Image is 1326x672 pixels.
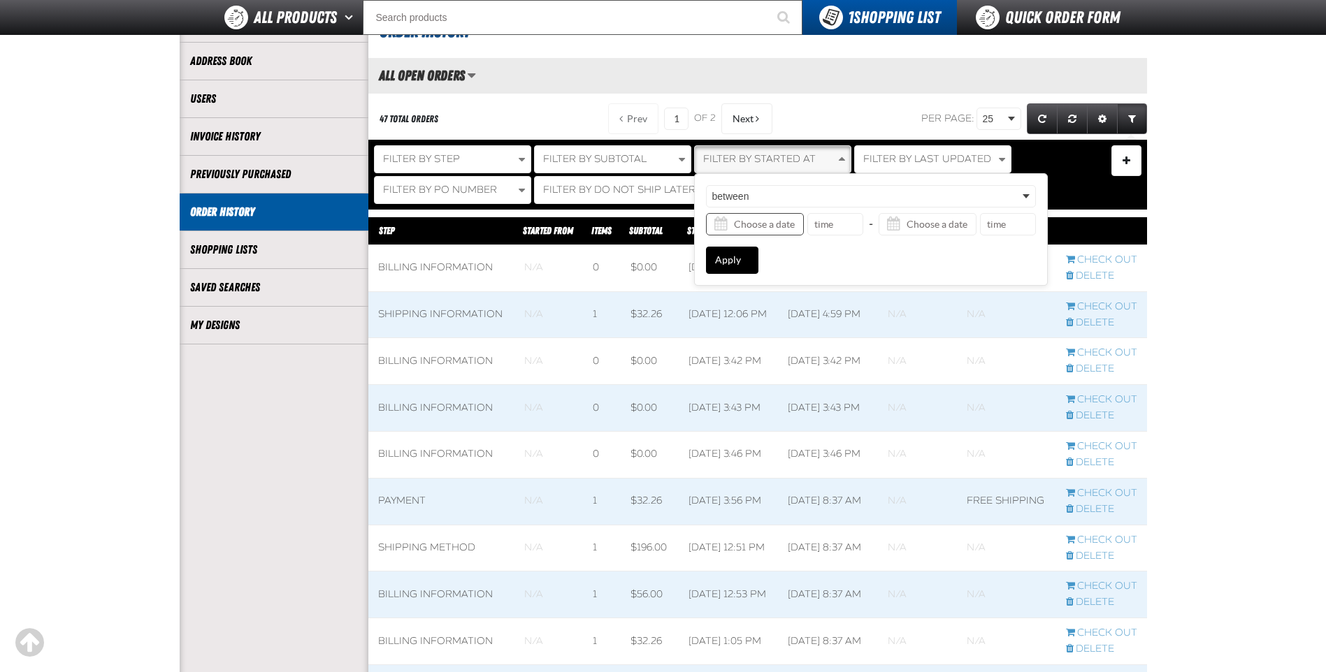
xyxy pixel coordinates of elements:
[514,618,583,665] td: Blank
[694,145,851,173] button: Filter By Started At
[591,225,612,236] span: Items
[712,189,1020,204] span: between
[190,166,358,182] a: Previously Purchased
[379,225,394,236] span: Step
[621,385,679,432] td: $0.00
[378,541,505,555] div: Shipping Method
[1111,145,1141,176] button: Expand or Collapse Filter Management drop-down
[983,112,1005,126] span: 25
[694,173,1048,286] div: Filter By Started At
[629,225,663,236] a: Subtotal
[1066,393,1137,407] a: Continue checkout started from
[1123,161,1130,164] span: Manage Filters
[706,213,804,235] input: Started At filter from date value
[878,571,957,618] td: Blank
[878,432,957,479] td: Blank
[583,478,621,525] td: 1
[374,145,531,173] button: Filter By Step
[679,244,779,291] td: [DATE] 12:04 PM
[778,618,878,665] td: [DATE] 8:37 AM
[583,244,621,291] td: 0
[957,571,1056,618] td: Blank
[778,571,878,618] td: [DATE] 8:37 AM
[878,618,957,665] td: Blank
[878,478,957,525] td: Blank
[190,279,358,295] a: Saved Searches
[778,338,878,385] td: [DATE] 3:42 PM
[378,308,505,321] div: Shipping Information
[1066,300,1137,314] a: Continue checkout started from
[679,338,779,385] td: [DATE] 3:42 PM
[957,525,1056,571] td: Blank
[514,291,583,338] td: Blank
[1066,346,1137,360] a: Continue checkout started from
[378,635,505,648] div: Billing Information
[583,432,621,479] td: 0
[878,525,957,571] td: Blank
[980,213,1036,235] input: Started At filter to time value
[14,627,45,658] div: Scroll to the top
[1066,643,1137,656] a: Delete checkout started from
[383,153,460,165] span: Filter By Step
[378,448,505,461] div: Billing Information
[957,385,1056,432] td: Blank
[621,618,679,665] td: $32.26
[778,525,878,571] td: [DATE] 8:37 AM
[514,525,583,571] td: Blank
[378,588,505,601] div: Billing Information
[778,291,878,338] td: [DATE] 4:59 PM
[1066,456,1137,469] a: Delete checkout started from
[534,176,744,204] button: Filter By Do Not Ship Later Than
[543,153,647,165] span: Filter By Subtotal
[679,618,779,665] td: [DATE] 1:05 PM
[854,145,1011,173] button: Filter By Last Updated
[514,432,583,479] td: Blank
[534,145,691,173] button: Filter By Subtotal
[583,338,621,385] td: 0
[467,64,476,87] button: Manage grid views. Current view is All Open Orders
[1087,103,1118,134] a: Expand or Collapse Grid Settings
[514,338,583,385] td: Blank
[374,176,531,204] button: Filter By PO Number
[523,225,573,236] span: Started From
[703,153,816,165] span: Filter By Started At
[879,213,977,235] input: Started At filter to date value
[621,338,679,385] td: $0.00
[957,338,1056,385] td: Blank
[878,385,957,432] td: Blank
[706,247,758,274] button: Apply Filter By Started At
[778,478,878,525] td: [DATE] 8:37 AM
[380,112,438,126] div: 47 Total Orders
[1117,103,1147,134] a: Expand or Collapse Grid Filters
[957,291,1056,338] td: Blank
[1066,254,1137,267] a: Continue checkout started from
[583,525,621,571] td: 1
[583,385,621,432] td: 0
[778,385,878,432] td: [DATE] 3:43 PM
[378,355,505,368] div: Billing Information
[1066,580,1137,593] a: Continue checkout started from
[1027,103,1058,134] a: Refresh grid action
[848,8,853,27] strong: 1
[1066,316,1137,330] a: Delete checkout started from
[378,261,505,275] div: Billing Information
[721,103,772,134] button: Next Page
[863,218,879,231] span: -
[583,291,621,338] td: 1
[878,291,957,338] td: Blank
[687,225,726,236] a: Started At
[190,53,358,69] a: Address Book
[1066,503,1137,516] a: Delete checkout started from
[190,317,358,333] a: My Designs
[621,291,679,338] td: $32.26
[664,108,689,130] input: Current page number
[1057,103,1088,134] a: Reset grid action
[621,525,679,571] td: $196.00
[778,432,878,479] td: [DATE] 3:46 PM
[1066,487,1137,500] a: Continue checkout started from
[863,153,991,165] span: Filter By Last Updated
[621,432,679,479] td: $0.00
[378,495,505,508] div: Payment
[583,571,621,618] td: 1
